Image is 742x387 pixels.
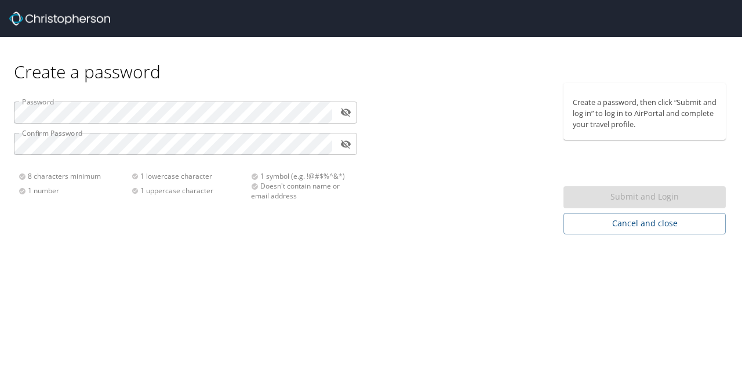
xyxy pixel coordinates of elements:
button: Cancel and close [563,213,726,234]
img: Christopherson_logo_rev.png [9,12,110,26]
div: 1 lowercase character [132,171,245,181]
div: 1 symbol (e.g. !@#$%^&*) [251,171,350,181]
div: Doesn't contain name or email address [251,181,350,201]
div: 8 characters minimum [19,171,132,181]
div: 1 uppercase character [132,186,245,196]
div: 1 number [19,186,132,196]
div: Create a password [14,37,728,83]
p: Create a password, then click “Submit and log in” to log in to AirPortal and complete your travel... [573,97,716,131]
span: Cancel and close [573,216,716,231]
button: toggle password visibility [337,103,355,121]
button: toggle password visibility [337,135,355,153]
